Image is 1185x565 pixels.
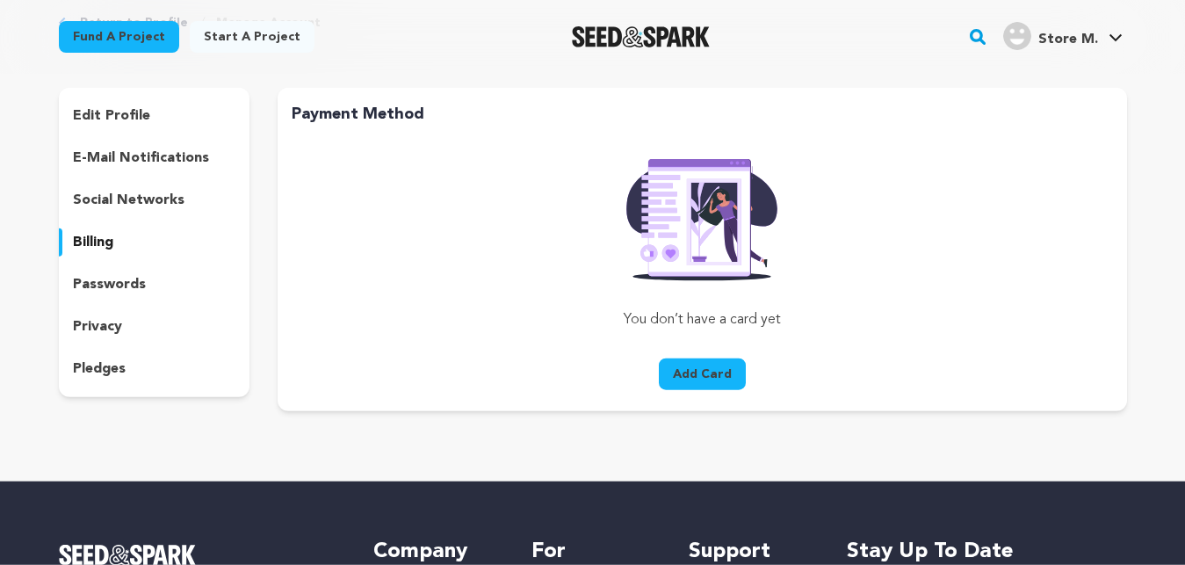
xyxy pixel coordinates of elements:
[73,232,113,253] p: billing
[59,186,250,214] button: social networks
[59,144,250,172] button: e-mail notifications
[73,274,146,295] p: passwords
[73,316,122,337] p: privacy
[659,359,746,390] button: Add Card
[1003,22,1031,50] img: user.png
[73,148,209,169] p: e-mail notifications
[59,355,250,383] button: pledges
[59,271,250,299] button: passwords
[59,21,179,53] a: Fund a project
[572,26,710,47] a: Seed&Spark Homepage
[612,148,791,281] img: Seed&Spark Rafiki Image
[73,105,150,127] p: edit profile
[59,102,250,130] button: edit profile
[73,359,126,380] p: pledges
[1038,33,1098,47] span: Store M.
[190,21,314,53] a: Start a project
[73,190,184,211] p: social networks
[497,309,907,330] p: You don’t have a card yet
[1000,18,1126,55] span: Store M.'s Profile
[292,102,1112,127] h2: Payment Method
[1003,22,1098,50] div: Store M.'s Profile
[59,228,250,257] button: billing
[1000,18,1126,50] a: Store M.'s Profile
[572,26,710,47] img: Seed&Spark Logo Dark Mode
[59,313,250,341] button: privacy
